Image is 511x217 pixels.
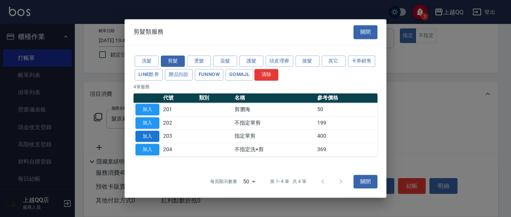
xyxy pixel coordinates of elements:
[240,171,258,192] div: 50
[322,55,346,67] button: 其它
[134,28,163,36] span: 剪髮類服務
[135,117,159,129] button: 加入
[135,55,159,67] button: 洗髮
[233,129,315,143] td: 指定單剪
[161,55,185,67] button: 剪髮
[161,103,197,116] td: 201
[161,129,197,143] td: 203
[165,69,193,81] button: 贈品扣款
[296,55,319,67] button: 接髮
[315,103,377,116] td: 50
[315,129,377,143] td: 400
[254,69,278,81] button: 清除
[135,131,159,142] button: 加入
[354,175,377,189] button: 關閉
[210,178,237,185] p: 每頁顯示數量
[239,55,263,67] button: 護髮
[348,55,376,67] button: 卡券銷售
[354,25,377,39] button: 關閉
[270,178,306,185] p: 第 1–4 筆 共 4 筆
[315,93,377,103] th: 參考價格
[135,104,159,115] button: 加入
[233,116,315,130] td: 不指定單剪
[315,143,377,156] td: 369
[315,116,377,130] td: 199
[233,93,315,103] th: 名稱
[187,55,211,67] button: 燙髮
[134,83,377,90] p: 4 筆服務
[135,69,163,81] button: LINE酷券
[197,93,233,103] th: 類別
[161,93,197,103] th: 代號
[226,69,253,81] button: GOMAJL
[135,144,159,156] button: 加入
[266,55,293,67] button: 頭皮理療
[233,143,315,156] td: 不指定洗+剪
[195,69,223,81] button: FUNNOW
[161,116,197,130] td: 202
[233,103,315,116] td: 剪瀏海
[213,55,237,67] button: 染髮
[161,143,197,156] td: 204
